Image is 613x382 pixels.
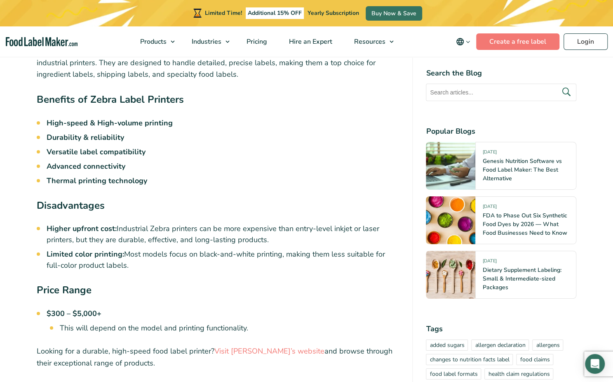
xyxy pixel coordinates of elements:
a: food label formats [426,368,481,380]
a: Pricing [236,26,276,57]
a: Create a free label [476,33,559,50]
strong: Disadvantages [37,199,105,212]
span: Limited Time! [205,9,242,17]
span: Resources [352,37,386,46]
span: [DATE] [482,203,496,213]
strong: Benefits of Zebra Label Printers [37,93,184,106]
a: Hire an Expert [278,26,341,57]
strong: Thermal printing technology [47,176,147,186]
a: Products [129,26,179,57]
a: Genesis Nutrition Software vs Food Label Maker: The Best Alternative [482,157,561,182]
span: [DATE] [482,258,496,267]
h4: Popular Blogs [426,126,576,137]
a: Dietary Supplement Labeling: Small & Intermediate-sized Packages [482,266,561,291]
input: Search articles... [426,84,576,101]
strong: Advanced connectivity [47,161,125,171]
strong: Limited color printing: [47,249,124,259]
a: food claims [516,354,553,365]
a: added sugars [426,340,468,351]
span: [DATE] [482,149,496,158]
a: allergen declaration [471,340,529,351]
a: changes to nutrition facts label [426,354,513,365]
span: Yearly Subscription [308,9,359,17]
li: Industrial Zebra printers can be more expensive than entry-level inkjet or laser printers, but th... [47,223,399,245]
h4: Tags [426,323,576,335]
a: Industries [181,26,234,57]
h4: Search the Blog [426,68,576,79]
span: Pricing [244,37,268,46]
div: Open Intercom Messenger [585,354,605,374]
span: Industries [189,37,222,46]
a: Buy Now & Save [366,6,422,21]
a: health claim regulations [484,368,553,380]
strong: $300 – $5,000+ [47,309,101,318]
strong: Versatile label compatibility [47,147,146,157]
a: Resources [343,26,398,57]
a: FDA to Phase Out Six Synthetic Food Dyes by 2026 — What Food Businesses Need to Know [482,212,567,237]
strong: Durability & reliability [47,132,124,142]
li: This will depend on the model and printing functionality. [60,323,399,334]
a: Login [564,33,608,50]
a: allergens [532,340,563,351]
strong: High-speed & High-volume printing [47,118,173,128]
span: Hire an Expert [287,37,333,46]
a: Visit [PERSON_NAME]’s website [214,346,324,356]
span: Additional 15% OFF [246,7,304,19]
li: Most models focus on black-and-white printing, making them less suitable for full-color product l... [47,249,399,271]
strong: Higher upfront cost: [47,224,117,233]
span: Products [138,37,167,46]
p: Looking for a durable, high-speed food label printer? and browse through their exceptional range ... [37,345,399,369]
strong: Price Range [37,283,92,297]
